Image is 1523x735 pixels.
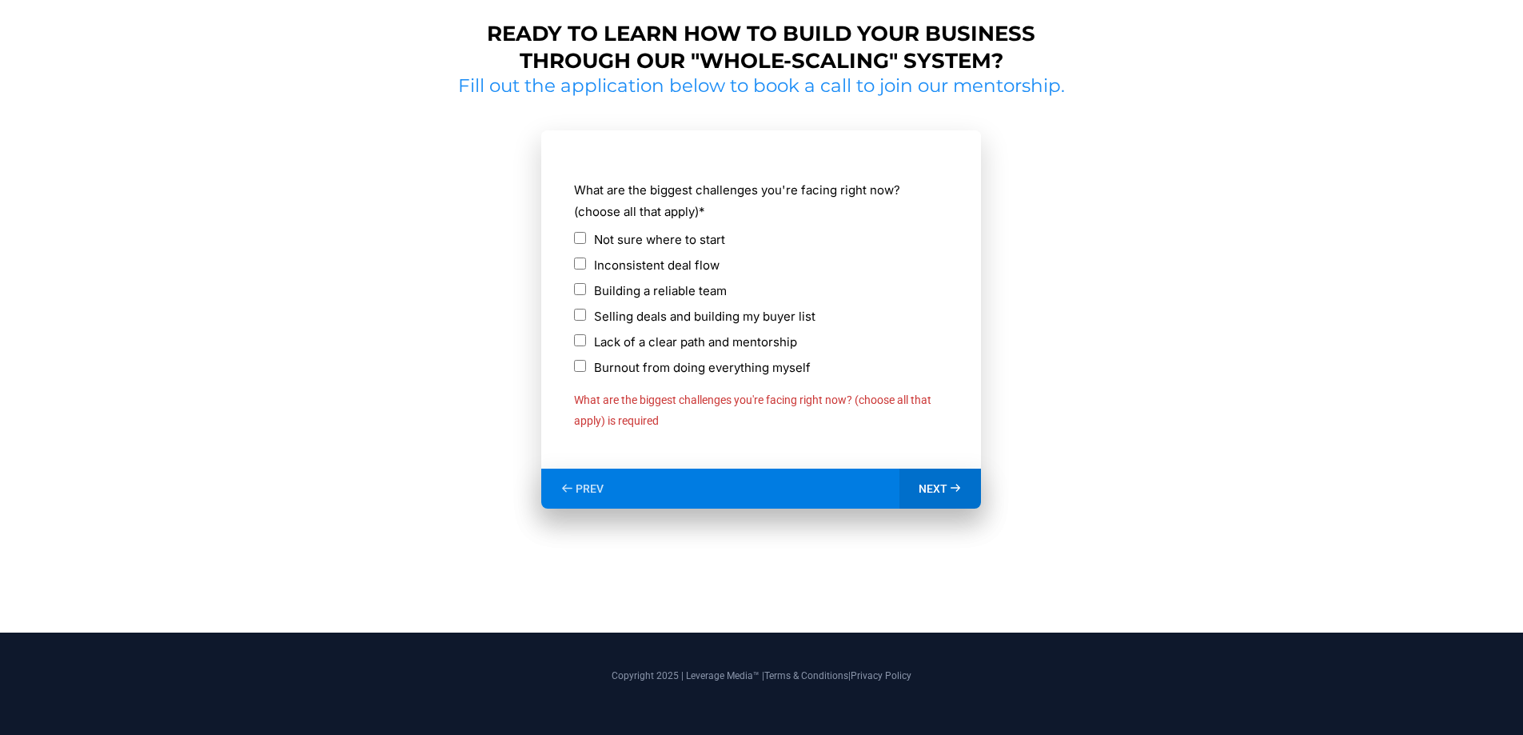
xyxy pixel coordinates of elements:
[851,670,911,681] a: Privacy Policy
[594,331,797,353] label: Lack of a clear path and mentorship
[574,390,948,430] div: What are the biggest challenges you're facing right now? (choose all that apply) is required
[487,21,1035,74] strong: Ready to learn how to build your business through our "whole-scaling" system?
[453,74,1071,98] h2: Fill out the application below to book a call to join our mentorship.
[594,229,725,250] label: Not sure where to start
[764,670,848,681] a: Terms & Conditions
[594,306,815,327] label: Selling deals and building my buyer list
[594,254,720,276] label: Inconsistent deal flow
[574,179,948,222] label: What are the biggest challenges you're facing right now? (choose all that apply)
[310,669,1214,683] p: Copyright 2025 | Leverage Media™ | |
[919,481,947,496] span: NEXT
[594,280,727,302] label: Building a reliable team
[576,481,604,496] span: PREV
[594,357,811,378] label: Burnout from doing everything myself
